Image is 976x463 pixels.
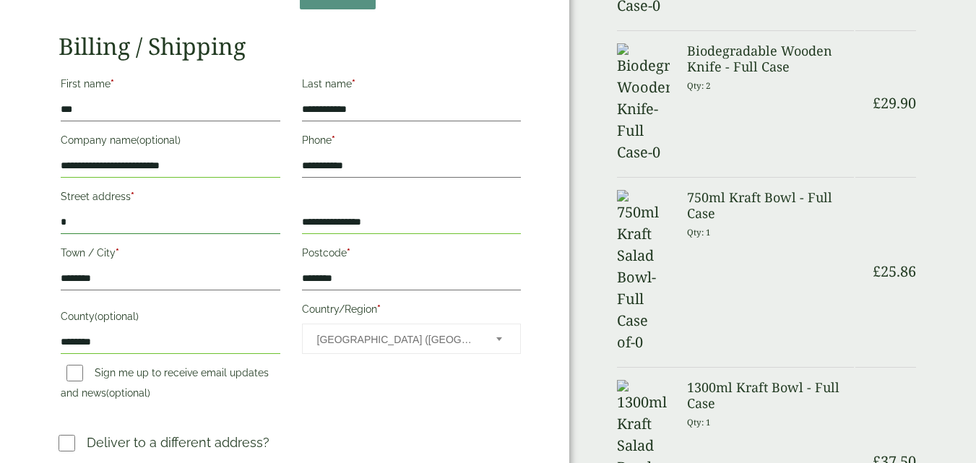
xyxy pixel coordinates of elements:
[131,191,134,202] abbr: required
[687,43,854,74] h3: Biodegradable Wooden Knife - Full Case
[302,324,522,354] span: Country/Region
[617,43,670,163] img: Biodegradable Wooden Knife-Full Case-0
[87,433,269,452] p: Deliver to a different address?
[873,261,916,281] bdi: 25.86
[687,80,711,91] small: Qty: 2
[59,33,523,60] h2: Billing / Shipping
[332,134,335,146] abbr: required
[61,74,280,98] label: First name
[687,227,711,238] small: Qty: 1
[302,130,522,155] label: Phone
[302,243,522,267] label: Postcode
[302,299,522,324] label: Country/Region
[137,134,181,146] span: (optional)
[61,130,280,155] label: Company name
[61,186,280,211] label: Street address
[687,380,854,411] h3: 1300ml Kraft Bowl - Full Case
[617,190,670,353] img: 750ml Kraft Salad Bowl-Full Case of-0
[61,306,280,331] label: County
[111,78,114,90] abbr: required
[377,303,381,315] abbr: required
[873,93,916,113] bdi: 29.90
[61,243,280,267] label: Town / City
[873,93,881,113] span: £
[687,417,711,428] small: Qty: 1
[302,74,522,98] label: Last name
[687,190,854,221] h3: 750ml Kraft Bowl - Full Case
[116,247,119,259] abbr: required
[66,365,83,381] input: Sign me up to receive email updates and news(optional)
[873,261,881,281] span: £
[95,311,139,322] span: (optional)
[106,387,150,399] span: (optional)
[352,78,355,90] abbr: required
[347,247,350,259] abbr: required
[317,324,478,355] span: United Kingdom (UK)
[61,367,269,403] label: Sign me up to receive email updates and news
